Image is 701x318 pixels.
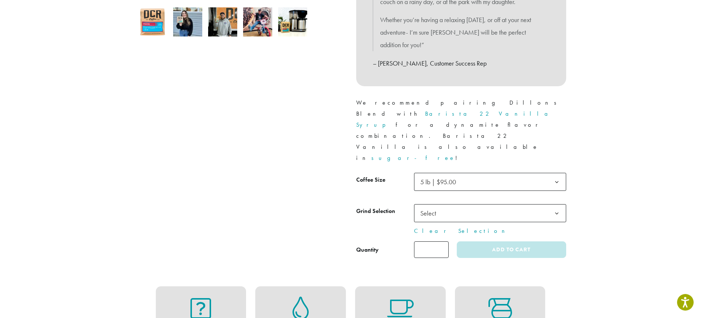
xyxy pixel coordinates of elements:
span: 5 lb | $95.00 [417,175,463,189]
button: Add to cart [457,241,566,258]
input: Product quantity [414,241,449,258]
img: Dillons - Image 5 [278,7,307,36]
p: We recommend pairing Dillons Blend with for a dynamite flavor combination. Barista 22 Vanilla is ... [356,97,566,164]
label: Grind Selection [356,206,414,217]
img: Dillons - Image 2 [173,7,202,36]
div: Quantity [356,245,379,254]
span: 5 lb | $95.00 [414,173,566,191]
img: David Morris picks Dillons for 2021 [243,7,272,36]
span: Select [414,204,566,222]
label: Coffee Size [356,175,414,185]
a: sugar-free [371,154,455,162]
span: Select [417,206,444,220]
a: Barista 22 Vanilla Syrup [356,110,554,129]
span: 5 lb | $95.00 [420,178,456,186]
p: – [PERSON_NAME], Customer Success Rep [373,57,550,70]
p: Whether you’re having a relaxing [DATE], or off at your next adventure- I’m sure [PERSON_NAME] wi... [380,14,542,51]
img: Dillons [138,7,167,36]
img: Dillons - Image 3 [208,7,237,36]
a: Clear Selection [414,227,566,235]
